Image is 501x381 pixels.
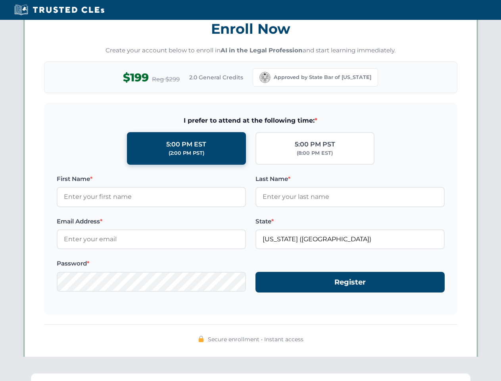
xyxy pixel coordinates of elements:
[57,259,246,268] label: Password
[295,139,335,150] div: 5:00 PM PST
[57,229,246,249] input: Enter your email
[189,73,243,82] span: 2.0 General Credits
[255,174,445,184] label: Last Name
[297,149,333,157] div: (8:00 PM EST)
[57,187,246,207] input: Enter your first name
[274,73,371,81] span: Approved by State Bar of [US_STATE]
[166,139,206,150] div: 5:00 PM EST
[221,46,303,54] strong: AI in the Legal Profession
[255,229,445,249] input: California (CA)
[259,72,271,83] img: California Bar
[169,149,204,157] div: (2:00 PM PST)
[44,46,457,55] p: Create your account below to enroll in and start learning immediately.
[57,174,246,184] label: First Name
[44,16,457,41] h3: Enroll Now
[152,75,180,84] span: Reg $299
[57,217,246,226] label: Email Address
[208,335,303,344] span: Secure enrollment • Instant access
[57,115,445,126] span: I prefer to attend at the following time:
[198,336,204,342] img: 🔒
[12,4,107,16] img: Trusted CLEs
[255,217,445,226] label: State
[255,272,445,293] button: Register
[123,69,149,87] span: $199
[255,187,445,207] input: Enter your last name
